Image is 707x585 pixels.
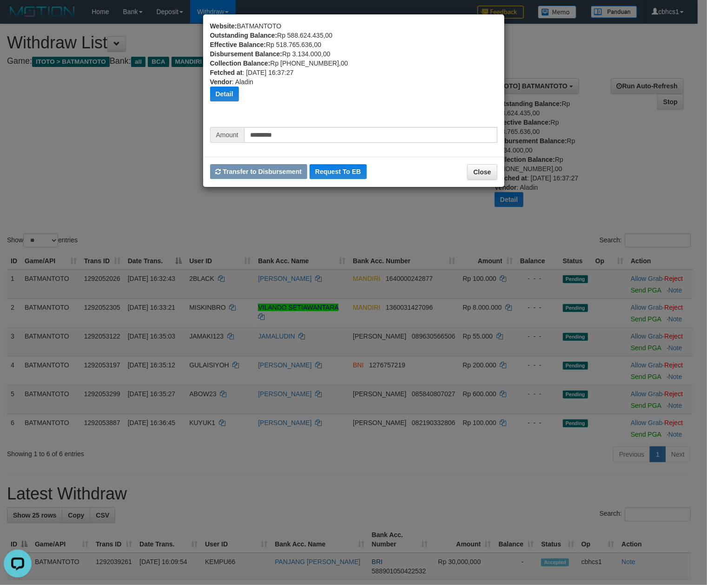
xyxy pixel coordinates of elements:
[210,164,308,179] button: Transfer to Disbursement
[210,41,266,48] b: Effective Balance:
[210,78,232,86] b: Vendor
[210,50,283,58] b: Disbursement Balance:
[210,86,239,101] button: Detail
[210,21,497,127] div: BATMANTOTO Rp 588.624.435,00 Rp 518.765.636,00 Rp 3.134.000,00 Rp [PHONE_NUMBER],00 : [DATE] 16:3...
[310,164,367,179] button: Request To EB
[210,32,278,39] b: Outstanding Balance:
[210,22,237,30] b: Website:
[467,164,497,180] button: Close
[210,60,271,67] b: Collection Balance:
[210,127,244,143] span: Amount
[4,4,32,32] button: Open LiveChat chat widget
[210,69,243,76] b: Fetched at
